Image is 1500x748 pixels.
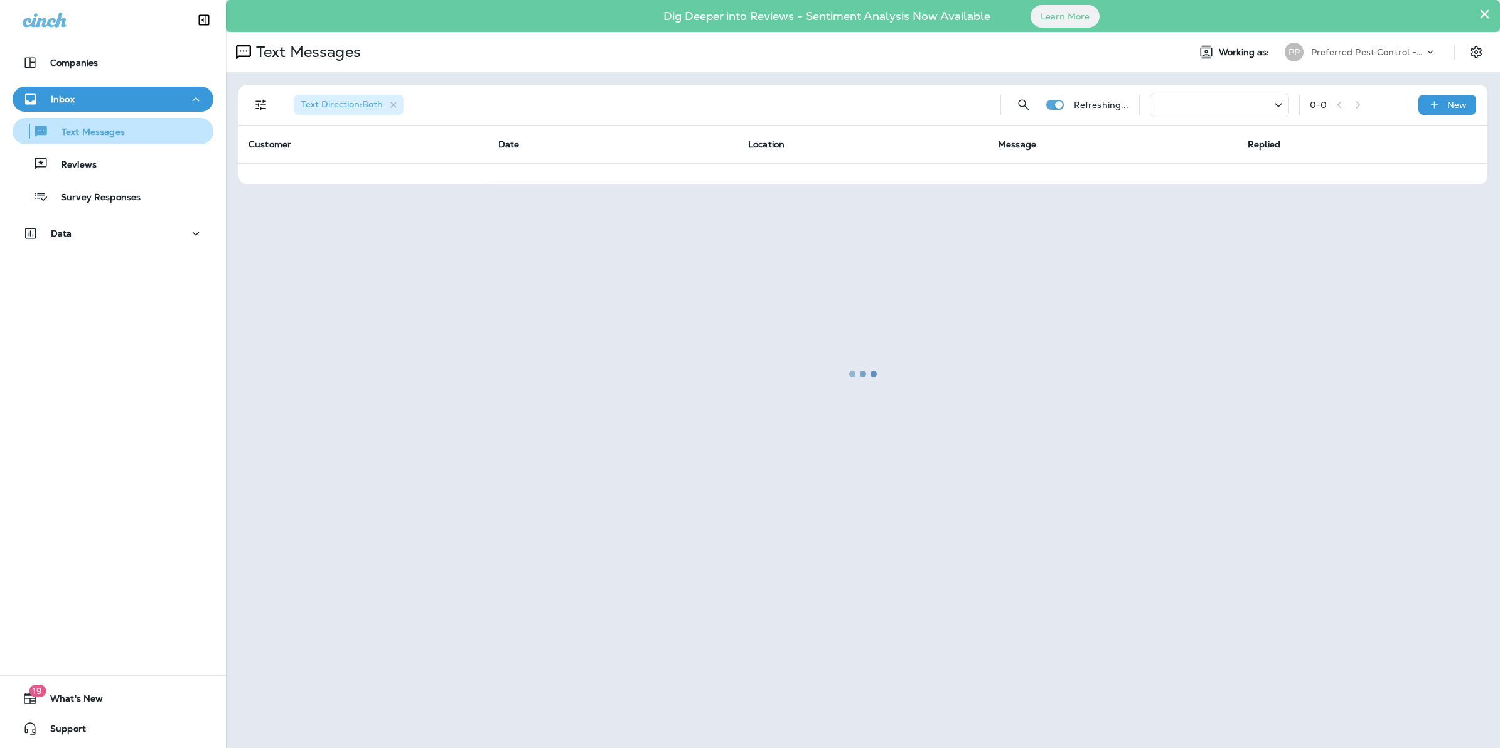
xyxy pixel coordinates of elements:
button: Survey Responses [13,183,213,210]
p: Survey Responses [48,192,141,204]
span: What's New [38,693,103,708]
span: 19 [29,685,46,697]
p: Text Messages [49,127,125,139]
p: New [1447,100,1467,110]
button: Companies [13,50,213,75]
button: Support [13,716,213,741]
span: Support [38,724,86,739]
button: Data [13,221,213,246]
button: Inbox [13,87,213,112]
p: Data [51,228,72,238]
button: Text Messages [13,118,213,144]
p: Inbox [51,94,75,104]
button: Reviews [13,151,213,177]
button: 19What's New [13,686,213,711]
p: Reviews [48,159,97,171]
p: Companies [50,58,98,68]
button: Collapse Sidebar [186,8,222,33]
